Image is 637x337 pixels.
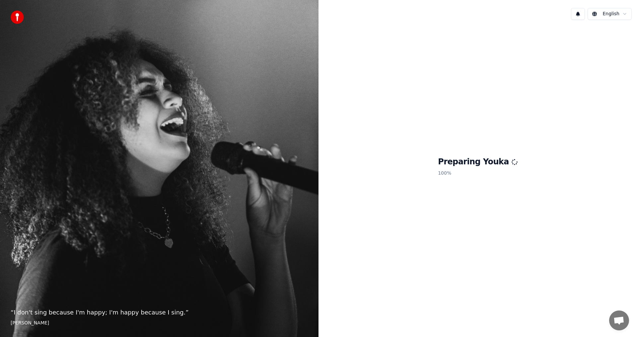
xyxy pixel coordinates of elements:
a: Open chat [609,310,629,330]
footer: [PERSON_NAME] [11,320,308,326]
p: 100 % [438,167,518,179]
p: “ I don't sing because I'm happy; I'm happy because I sing. ” [11,308,308,317]
img: youka [11,11,24,24]
h1: Preparing Youka [438,157,518,167]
